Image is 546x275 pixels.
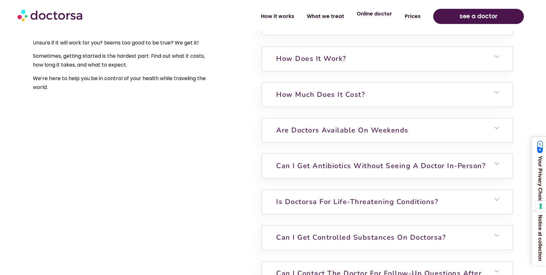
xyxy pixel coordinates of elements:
h6: Can I get antibiotics without seeing a doctor in-person? [262,154,513,178]
img: California Consumer Privacy Act (CCPA) Opt-Out Icon [537,141,543,153]
a: What we treat [300,9,350,24]
a: see a doctor [433,9,524,24]
h6: Are doctors available on weekends [262,118,513,142]
p: Sometimes, getting started is the hardest part. Find out what it costs, how long it takes, and wh... [33,52,214,69]
a: Can I get antibiotics without seeing a doctor in-person? [276,161,486,171]
p: Unsure if it will work for you? Seems too good to be true? We get it! [33,38,214,47]
a: Prices [398,9,427,24]
a: Is Doctorsa for Life-Threatening Conditions? [276,197,438,207]
a: How it works [255,9,300,24]
h6: Is Doctorsa for Life-Threatening Conditions? [262,190,513,214]
nav: Menu [142,9,427,24]
span: see a doctor [459,11,498,21]
h6: How does it work? [262,47,513,71]
a: Online doctor [350,7,398,21]
p: We’re here to help you be in control of your health while traveling the world. [33,74,214,92]
a: Are doctors available on weekends [276,126,409,135]
a: How much does it cost? [276,90,365,99]
a: Can I get controlled substances on Doctorsa? [276,233,446,242]
a: How does it work? [276,54,346,63]
button: Your consent preferences for tracking technologies [535,201,546,212]
h6: How much does it cost? [262,83,513,107]
h6: Can I get controlled substances on Doctorsa? [262,225,513,249]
